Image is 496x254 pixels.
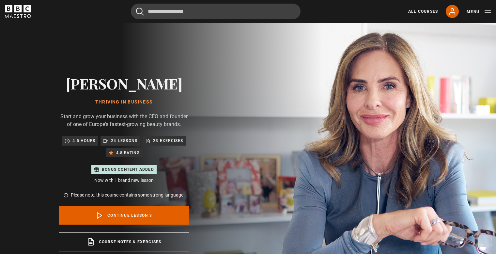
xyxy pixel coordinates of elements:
[5,5,31,18] svg: BBC Maestro
[102,167,154,172] p: Bonus content added
[59,100,189,105] h1: Thriving in Business
[59,232,189,251] a: Course notes & exercises
[111,137,137,144] p: 24 lessons
[408,8,438,14] a: All Courses
[59,206,189,225] a: Continue lesson 3
[59,177,189,184] p: Now with 1 brand new lesson
[71,192,185,198] p: Please note, this course contains some strong language.
[59,113,189,128] p: Start and grow your business with the CEO and founder of one of Europe's fastest-growing beauty b...
[131,4,301,19] input: Search
[59,75,189,92] h2: [PERSON_NAME]
[136,8,144,16] button: Submit the search query
[116,150,140,156] p: 4.8 rating
[153,137,183,144] p: 23 exercises
[467,8,491,15] button: Toggle navigation
[72,137,95,144] p: 4.5 hours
